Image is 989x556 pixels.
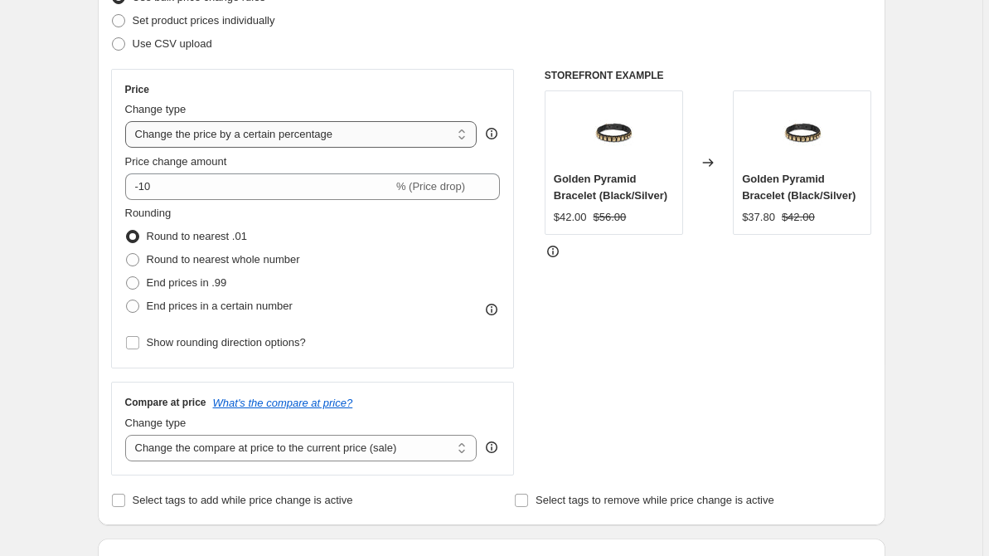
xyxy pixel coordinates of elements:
[125,396,206,409] h3: Compare at price
[580,100,647,166] img: 16_80x.jpg
[147,276,227,289] span: End prices in .99
[125,155,227,168] span: Price change amount
[769,100,836,166] img: 16_80x.jpg
[125,207,172,219] span: Rounding
[545,69,872,82] h6: STOREFRONT EXAMPLE
[396,180,465,193] span: % (Price drop)
[125,83,149,96] h3: Price
[147,336,306,349] span: Show rounding direction options?
[125,173,393,200] input: -15
[133,494,353,506] span: Select tags to add while price change is active
[554,209,587,226] div: $42.00
[782,209,815,226] strike: $42.00
[125,417,187,429] span: Change type
[133,37,212,50] span: Use CSV upload
[483,439,500,456] div: help
[147,300,293,312] span: End prices in a certain number
[554,173,667,202] span: Golden Pyramid Bracelet (Black/Silver)
[742,173,856,202] span: Golden Pyramid Bracelet (Black/Silver)
[147,230,247,242] span: Round to nearest .01
[536,494,774,506] span: Select tags to remove while price change is active
[125,103,187,115] span: Change type
[133,14,275,27] span: Set product prices individually
[483,125,500,142] div: help
[147,253,300,266] span: Round to nearest whole number
[594,209,627,226] strike: $56.00
[213,397,353,409] button: What's the compare at price?
[742,209,775,226] div: $37.80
